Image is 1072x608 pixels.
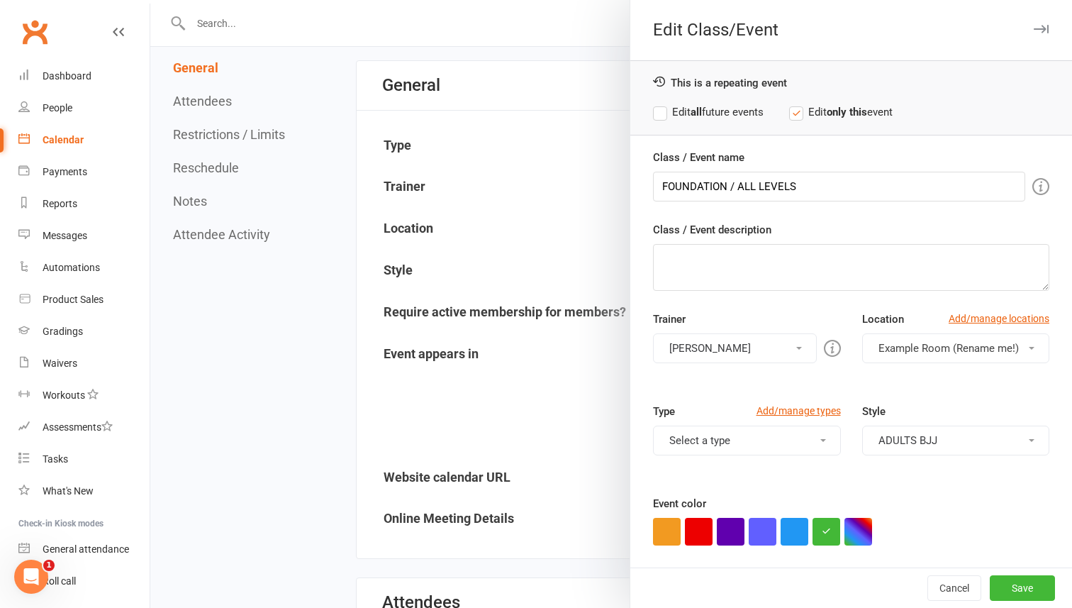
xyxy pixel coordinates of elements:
button: Example Room (Rename me!) [862,333,1050,363]
strong: only this [827,106,867,118]
label: Edit event [789,104,893,121]
label: Trainer [653,311,686,328]
label: Event color [653,495,706,512]
a: General attendance kiosk mode [18,534,150,565]
div: Edit Class/Event [630,20,1072,40]
a: Clubworx [17,14,52,50]
div: Assessments [43,421,113,433]
div: What's New [43,485,94,497]
input: Enter event name [653,172,1025,201]
label: Type [653,403,675,420]
div: Automations [43,262,100,273]
div: Product Sales [43,294,104,305]
div: This is a repeating event [653,75,1049,89]
a: Reports [18,188,150,220]
button: Select a type [653,426,841,455]
button: ADULTS BJJ [862,426,1050,455]
label: Class / Event description [653,221,771,238]
a: Add/manage locations [949,311,1049,326]
div: Roll call [43,575,76,587]
button: Cancel [927,575,981,601]
a: Payments [18,156,150,188]
a: Dashboard [18,60,150,92]
div: Gradings [43,326,83,337]
div: Dashboard [43,70,91,82]
label: Event appears in [653,565,730,582]
div: Reports [43,198,77,209]
label: Class / Event name [653,149,744,166]
strong: all [691,106,702,118]
a: Gradings [18,316,150,348]
div: People [43,102,72,114]
div: Payments [43,166,87,177]
a: Roll call [18,565,150,597]
div: Waivers [43,358,77,369]
span: 1 [43,560,55,571]
label: Location [862,311,904,328]
label: Edit future events [653,104,764,121]
a: Waivers [18,348,150,380]
a: Workouts [18,380,150,411]
button: Save [990,575,1055,601]
div: Workouts [43,389,85,401]
a: What's New [18,475,150,507]
div: Calendar [43,134,84,145]
a: People [18,92,150,124]
label: Style [862,403,886,420]
div: Tasks [43,453,68,465]
a: Add/manage types [756,403,841,419]
iframe: Intercom live chat [14,560,48,594]
a: Assessments [18,411,150,443]
a: Calendar [18,124,150,156]
a: Tasks [18,443,150,475]
a: Product Sales [18,284,150,316]
a: Messages [18,220,150,252]
span: Example Room (Rename me!) [878,342,1019,355]
a: Automations [18,252,150,284]
button: [PERSON_NAME] [653,333,817,363]
div: Messages [43,230,87,241]
div: General attendance [43,543,129,555]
